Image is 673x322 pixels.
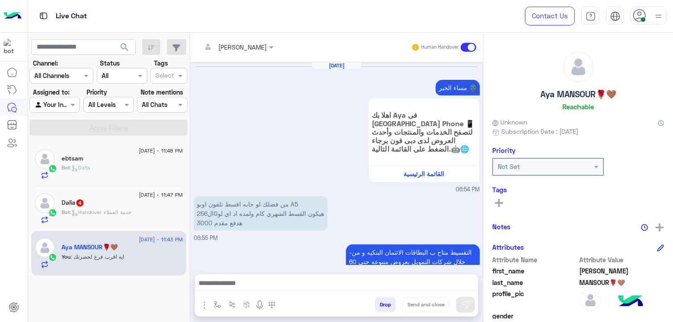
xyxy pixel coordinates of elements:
label: Tags [154,58,168,68]
img: add [656,223,664,231]
img: Logo [4,7,21,25]
h5: Aya MANSOUR🌹🤎 [540,89,616,99]
h6: Reachable [562,103,594,111]
span: Aya [579,266,665,276]
span: MANSOUR🌹🤎 [579,278,665,287]
span: : Data [70,164,90,171]
img: send attachment [199,300,210,310]
button: search [114,39,136,58]
div: Select [154,70,174,82]
span: gender [492,311,577,321]
h5: ebtsam [62,155,83,162]
button: Drop [375,297,396,312]
h6: Tags [492,186,664,194]
span: search [119,42,130,53]
span: [DATE] - 11:47 PM [139,191,183,199]
p: 12/8/2025, 6:55 PM [194,196,328,231]
img: defaultAdmin.png [579,289,602,311]
span: 06:55 PM [194,235,218,241]
span: You [62,253,71,260]
button: Trigger scenario [225,297,240,312]
button: select flow [210,297,225,312]
span: Bot [62,164,70,171]
a: Contact Us [525,7,575,25]
span: ايه اقرب فرع لحضرتك [71,253,124,260]
img: make a call [268,301,275,309]
button: Send and close [403,297,449,312]
span: Subscription Date : [DATE] [501,127,578,136]
img: WhatsApp [48,164,57,173]
h6: Notes [492,223,511,231]
label: Channel: [33,58,58,68]
img: WhatsApp [48,208,57,217]
img: WhatsApp [48,253,57,262]
span: 06:54 PM [456,186,480,194]
h5: Aya MANSOUR🌹🤎 [62,244,118,251]
img: select flow [214,301,221,308]
img: hulul-logo.png [615,286,646,318]
span: first_name [492,266,577,276]
span: Unknown [492,117,527,127]
label: Priority [87,87,107,97]
p: 12/8/2025, 6:54 PM [436,80,480,95]
h6: [DATE] [312,62,361,69]
img: defaultAdmin.png [35,149,55,169]
img: profile [653,11,664,22]
img: send message [461,300,470,309]
span: : Handover خدمة العملاء [70,209,131,215]
img: 1403182699927242 [4,39,20,55]
img: Trigger scenario [228,301,236,308]
span: profile_pic [492,289,577,310]
span: [DATE] - 11:43 PM [139,235,183,244]
img: tab [38,10,49,21]
button: create order [240,297,254,312]
img: defaultAdmin.png [35,238,55,258]
label: Status [100,58,120,68]
span: Attribute Value [579,255,665,264]
h6: Attributes [492,243,524,251]
h6: Priority [492,146,515,154]
img: create order [243,301,250,308]
img: send voice note [254,300,265,310]
a: tab [582,7,599,25]
span: اهلا بك Aya فى [GEOGRAPHIC_DATA] Phone 📱 لتصفح الخدمات والمنتجات وأحدث العروض لدى دبى فون برجاء ا... [372,111,476,153]
span: Bot [62,209,70,215]
img: defaultAdmin.png [563,52,594,82]
span: Attribute Name [492,255,577,264]
h5: Dalia [62,199,84,206]
label: Assigned to: [33,87,70,97]
label: Note mentions [141,87,183,97]
span: null [579,311,665,321]
span: [DATE] - 11:48 PM [139,147,183,155]
img: tab [586,11,596,21]
span: last_name [492,278,577,287]
button: Apply Filters [29,120,187,136]
img: notes [641,224,648,231]
span: القائمة الرئيسية [403,170,444,178]
img: tab [610,11,620,21]
p: Live Chat [56,10,87,22]
span: 4 [76,199,83,206]
small: Human Handover [421,44,459,51]
img: defaultAdmin.png [35,193,55,213]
